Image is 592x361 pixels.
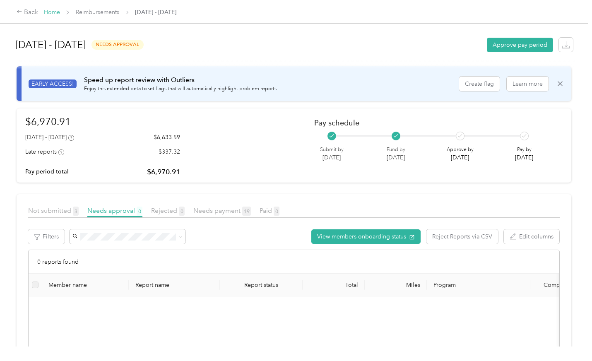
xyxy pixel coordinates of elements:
[48,282,122,289] div: Member name
[311,229,421,244] button: View members onboarding status
[25,133,74,142] div: [DATE] - [DATE]
[135,8,176,17] span: [DATE] - [DATE]
[387,153,405,162] p: [DATE]
[507,77,549,91] button: Learn more
[487,38,553,52] button: Approve pay period
[28,207,79,214] span: Not submitted
[91,40,144,49] span: needs approval
[226,282,296,289] span: Report status
[147,167,180,177] p: $6,970.91
[309,282,358,289] div: Total
[447,146,474,154] p: Approve by
[242,207,251,216] span: 19
[84,75,278,85] p: Speed up report review with Outliers
[274,207,279,216] span: 0
[159,147,180,156] p: $337.32
[151,207,185,214] span: Rejected
[84,85,278,93] p: Enjoy this extended beta to set flags that will automatically highlight problem reports.
[15,35,86,55] h1: [DATE] - [DATE]
[515,153,533,162] p: [DATE]
[44,9,60,16] a: Home
[314,118,548,127] h2: Pay schedule
[29,250,559,274] div: 0 reports found
[426,229,498,244] button: Reject Reports via CSV
[179,207,185,216] span: 0
[515,146,533,154] p: Pay by
[29,79,77,88] span: EARLY ACCESS!
[137,207,142,216] span: 0
[73,207,79,216] span: 3
[320,146,344,154] p: Submit by
[154,133,180,142] p: $6,633.59
[129,274,220,296] th: Report name
[17,7,38,17] div: Back
[371,282,420,289] div: Miles
[193,207,251,214] span: Needs payment
[546,315,592,361] iframe: Everlance-gr Chat Button Frame
[28,229,65,244] button: Filters
[459,77,500,91] button: Create flag
[25,167,69,176] p: Pay period total
[25,147,64,156] div: Late reports
[87,207,142,214] span: Needs approval
[320,153,344,162] p: [DATE]
[427,274,530,296] th: Program
[447,153,474,162] p: [DATE]
[260,207,279,214] span: Paid
[25,114,180,129] h1: $6,970.91
[76,9,119,16] a: Reimbursements
[42,274,129,296] th: Member name
[387,146,405,154] p: Fund by
[504,229,559,244] button: Edit columns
